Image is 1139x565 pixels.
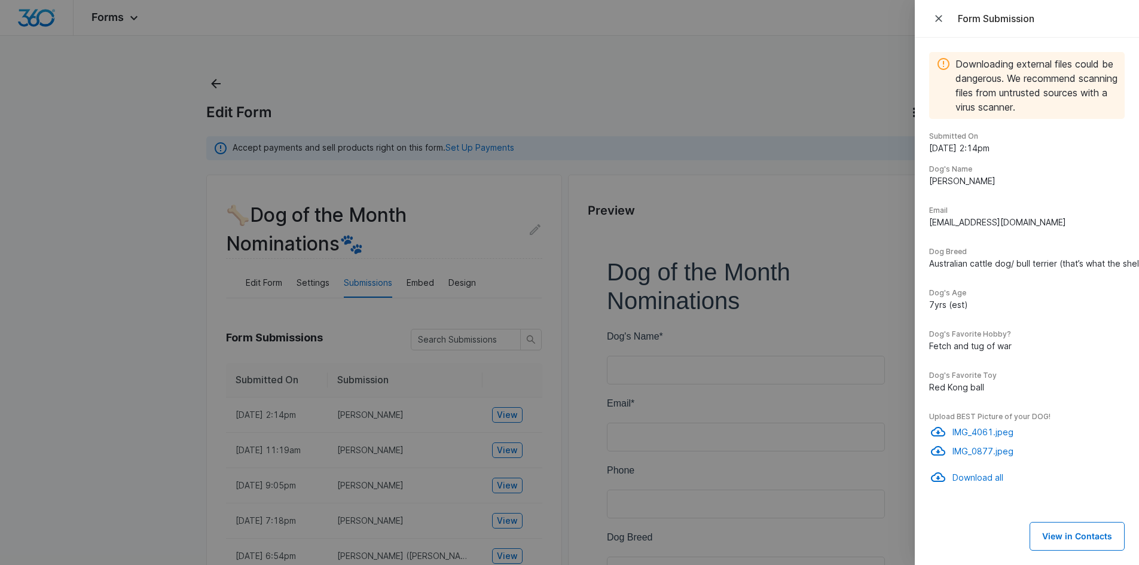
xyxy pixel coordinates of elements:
dt: Dog's Age [929,288,1125,298]
a: DownloadIMG_0877.jpeg [929,441,1125,460]
p: Downloading external files could be dangerous. We recommend scanning files from untrusted sources... [955,57,1117,114]
dt: Dog Breed [929,246,1125,257]
dd: Red Kong ball [929,381,1125,393]
a: DownloadIMG_4061.jpeg [929,422,1125,441]
dt: Dog's Favorite Toy [929,370,1125,381]
dt: Email [929,205,1125,216]
p: IMG_0877.jpeg [952,445,1125,457]
button: View in Contacts [1030,522,1125,551]
dt: Dog's Name [929,164,1125,175]
button: Close [929,10,951,28]
dd: [EMAIL_ADDRESS][DOMAIN_NAME] [929,216,1125,228]
p: IMG_4061.jpeg [952,426,1125,438]
dd: [PERSON_NAME] [929,175,1125,187]
dd: Australian cattle dog/ bull terrier (that’s what the shelter said) [929,257,1125,270]
dd: [DATE] 2:14pm [929,142,1125,154]
button: Download [929,422,952,441]
div: Form Submission [958,12,1125,25]
a: DownloadDownload all [929,468,1125,487]
dt: Submitted On [929,131,1125,142]
button: Download [929,441,952,460]
dd: Fetch and tug of war [929,340,1125,352]
span: Close [933,10,947,27]
p: Download all [952,471,1125,484]
dt: Upload BEST Picture of your DOG! [929,411,1125,422]
dd: 7yrs (est) [929,298,1125,311]
button: Download [929,468,952,487]
dt: Dog's Favorite Hobby? [929,329,1125,340]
